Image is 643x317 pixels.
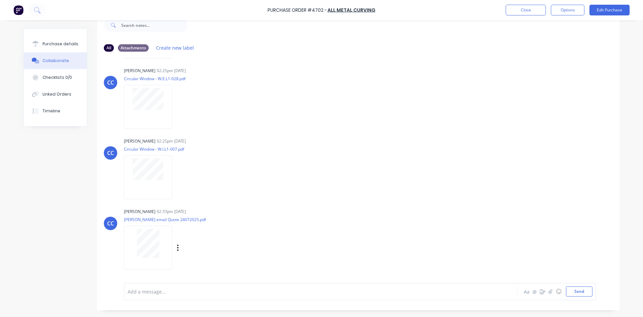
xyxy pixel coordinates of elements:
button: Close [506,5,546,15]
div: CC [107,78,114,87]
div: Purchase details [43,41,78,47]
div: Linked Orders [43,91,71,97]
button: Edit Purchase [589,5,630,15]
div: [PERSON_NAME] [124,68,155,74]
div: 02:25pm [DATE] [157,68,186,74]
div: All [104,44,114,52]
button: Checklists 0/0 [24,69,87,86]
a: All Metal Curving [328,7,375,13]
div: Timeline [43,108,60,114]
input: Search notes... [121,18,188,32]
button: Collaborate [24,52,87,69]
button: ☺ [555,287,563,296]
button: Linked Orders [24,86,87,103]
p: Circular Window - W.I.L1-007.pdf [124,146,184,152]
button: Purchase details [24,36,87,52]
p: Circular Window - W.E.L1-028.pdf [124,76,186,82]
div: 02:25pm [DATE] [157,138,186,144]
div: Purchase Order #4702 - [268,7,327,14]
button: Create new label [153,43,198,52]
div: Checklists 0/0 [43,74,72,81]
button: Send [566,286,592,297]
div: CC [107,149,114,157]
div: 02:33pm [DATE] [157,209,186,215]
div: [PERSON_NAME] [124,209,155,215]
p: [PERSON_NAME] email Quote 24072025.pdf [124,217,247,222]
img: Factory [13,5,23,15]
div: Collaborate [43,58,69,64]
div: CC [107,219,114,227]
button: Aa [522,287,530,296]
div: Attachments [118,44,149,52]
button: Options [551,5,584,15]
button: Timeline [24,103,87,119]
div: [PERSON_NAME] [124,138,155,144]
button: @ [530,287,539,296]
